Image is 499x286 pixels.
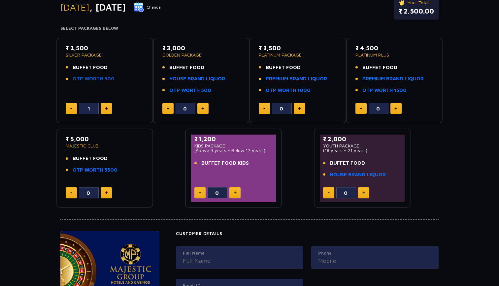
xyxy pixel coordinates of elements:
[169,87,211,94] a: OTP WORTH 500
[70,108,72,109] img: minus
[105,191,108,194] img: plus
[259,53,337,57] p: PLATINUM PACKAGE
[162,44,241,53] p: ₹ 3,000
[328,192,330,193] img: minus
[105,107,108,110] img: plus
[70,192,72,193] img: minus
[234,191,237,194] img: plus
[318,250,432,257] label: Phone
[162,53,241,57] p: GOLDEN PACKAGE
[362,191,365,194] img: plus
[66,135,144,143] p: ₹ 5,000
[360,108,362,109] img: minus
[330,159,365,167] span: BUFFET FOOD
[266,75,327,83] a: PREMIUM BRAND LIQUOR
[60,26,439,31] h4: Select Packages Below
[318,256,432,265] input: Mobile
[355,53,434,57] p: PLATINUM PLUS
[323,135,401,143] p: ₹ 2,000
[183,250,296,257] label: Full Name
[330,171,386,179] a: HOUSE BRAND LIQUOR
[169,64,204,71] span: BUFFET FOOD
[176,231,439,236] h4: Customer Details
[66,143,144,148] p: MAJESTIC CLUB
[298,107,301,110] img: plus
[266,87,311,94] a: OTP WORTH 1000
[169,75,225,83] a: HOUSE BRAND LIQUOR
[199,192,201,193] img: minus
[263,108,265,109] img: minus
[323,143,401,148] p: YOUTH PACKAGE
[355,44,434,53] p: ₹ 4,500
[194,135,273,143] p: ₹ 1,200
[194,148,273,153] p: (Above 4 years - Below 17 years)
[66,44,144,53] p: ₹ 2,500
[134,2,161,13] button: Change
[167,108,169,109] img: minus
[73,166,117,174] a: OTP WORTH 5500
[201,107,204,110] img: plus
[66,53,144,57] p: SILVER PACKAGE
[73,155,108,162] span: BUFFET FOOD
[266,64,301,71] span: BUFFET FOOD
[323,148,401,153] p: (18 years - 21 years)
[399,6,434,16] p: ₹ 2,500.00
[362,64,397,71] span: BUFFET FOOD
[183,256,296,265] input: Full Name
[89,2,126,13] span: , [DATE]
[60,2,89,13] span: [DATE]
[194,143,273,148] p: KIDS PACKAGE
[362,87,407,94] a: OTP WORTH 1500
[73,64,108,71] span: BUFFET FOOD
[394,107,397,110] img: plus
[362,75,424,83] a: PREMIUM BRAND LIQUOR
[73,75,115,83] a: OTP WORTH 500
[201,159,249,167] span: BUFFET FOOD KIDS
[259,44,337,53] p: ₹ 3,500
